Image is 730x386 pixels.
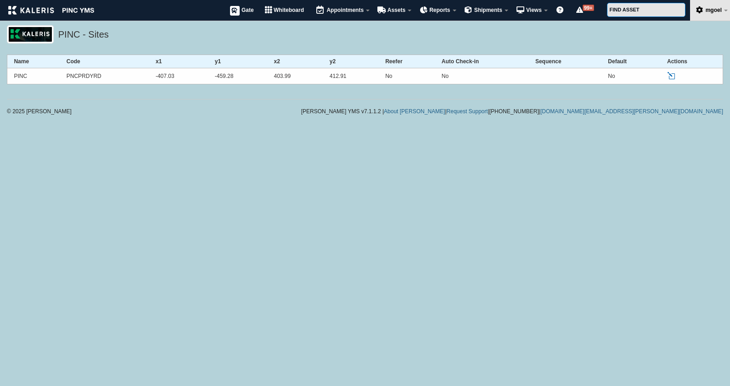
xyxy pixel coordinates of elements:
[267,68,323,84] td: 403.99
[540,108,723,115] a: [DOMAIN_NAME][EMAIL_ADDRESS][PERSON_NAME][DOMAIN_NAME]
[489,108,539,115] span: [PHONE_NUMBER]
[7,55,60,68] th: Name
[429,7,450,13] span: Reports
[447,108,488,115] a: Request Support
[60,68,149,84] td: PNCPRDYRD
[149,55,208,68] th: x1
[58,28,719,44] h5: PINC - Sites
[528,55,601,68] th: Sequence
[267,55,323,68] th: x2
[583,5,594,11] span: 99+
[301,109,723,114] div: [PERSON_NAME] YMS v7.1.1.2 | | | |
[379,68,435,84] td: No
[326,7,364,13] span: Appointments
[526,7,542,13] span: Views
[435,68,528,84] td: No
[7,109,186,114] div: © 2025 [PERSON_NAME]
[601,55,661,68] th: Default
[667,72,677,80] a: Edit
[607,3,685,17] input: FIND ASSET
[149,68,208,84] td: -407.03
[474,7,502,13] span: Shipments
[706,7,722,13] span: mgoel
[601,68,661,84] td: No
[208,68,267,84] td: -459.28
[208,55,267,68] th: y1
[323,68,378,84] td: 412.91
[379,55,435,68] th: Reefer
[435,55,528,68] th: Auto Check-in
[7,68,60,84] td: PINC
[661,55,723,68] th: Actions
[384,108,445,115] a: About [PERSON_NAME]
[323,55,378,68] th: y2
[274,7,304,13] span: Whiteboard
[8,6,94,15] img: kaleris_pinc-9d9452ea2abe8761a8e09321c3823821456f7e8afc7303df8a03059e807e3f55.png
[60,55,149,68] th: Code
[7,25,54,44] img: logo_pnc-prd.png
[387,7,405,13] span: Assets
[241,7,254,13] span: Gate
